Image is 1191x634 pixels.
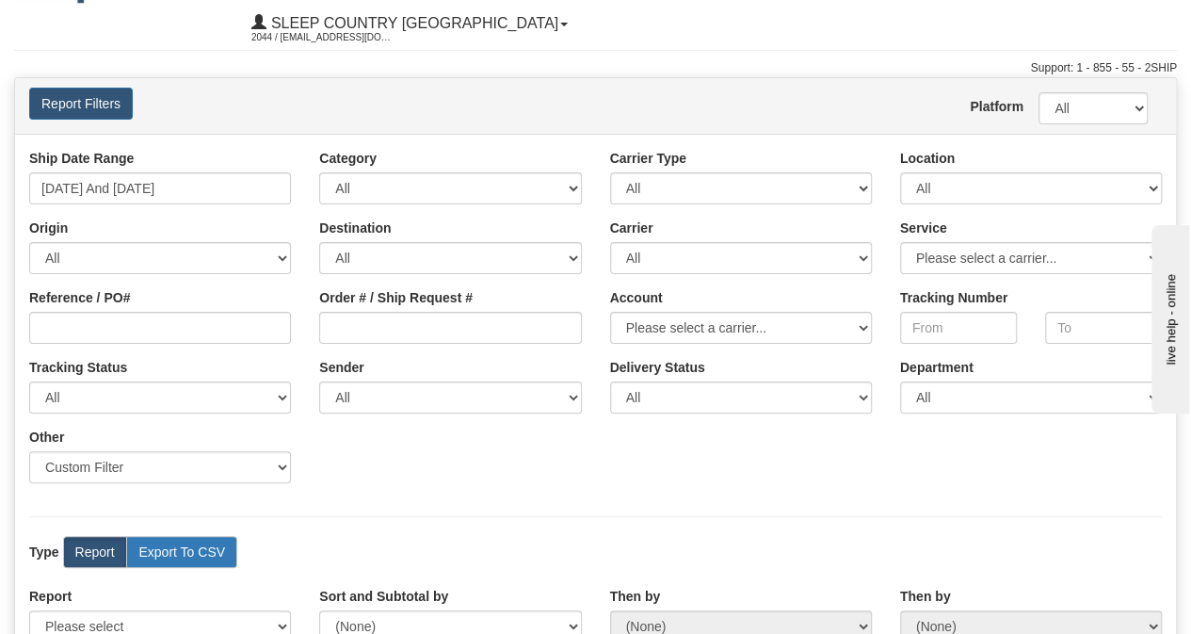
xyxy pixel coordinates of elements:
label: Reference / PO# [29,288,130,307]
label: Please ensure data set in report has been RECENTLY tracked from your Shipment History [610,358,705,377]
label: Then by [610,587,661,606]
label: Export To CSV [126,536,237,568]
input: From [900,312,1017,344]
label: Carrier Type [610,149,686,168]
span: Sleep Country [GEOGRAPHIC_DATA] [266,15,558,31]
div: live help - online [14,16,174,30]
label: Platform [970,97,1010,116]
label: Origin [29,219,68,237]
label: Then by [900,587,951,606]
label: Tracking Number [900,288,1007,307]
label: Sender [319,358,363,377]
label: Other [29,428,64,447]
label: Location [900,149,955,168]
select: Please ensure data set in report has been RECENTLY tracked from your Shipment History [610,382,872,414]
label: Carrier [610,219,653,237]
label: Report [63,536,127,568]
label: Account [610,288,663,307]
label: Type [29,543,59,561]
span: 2044 / [EMAIL_ADDRESS][DOMAIN_NAME] [251,28,393,47]
label: Report [29,587,72,606]
label: Ship Date Range [29,149,134,168]
label: Department [900,358,974,377]
input: To [1045,312,1162,344]
iframe: chat widget [1148,220,1189,413]
label: Category [319,149,377,168]
div: Support: 1 - 855 - 55 - 2SHIP [14,60,1177,76]
label: Tracking Status [29,358,127,377]
label: Order # / Ship Request # [319,288,473,307]
button: Report Filters [29,88,133,120]
label: Sort and Subtotal by [319,587,448,606]
label: Service [900,219,947,237]
label: Destination [319,219,391,237]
